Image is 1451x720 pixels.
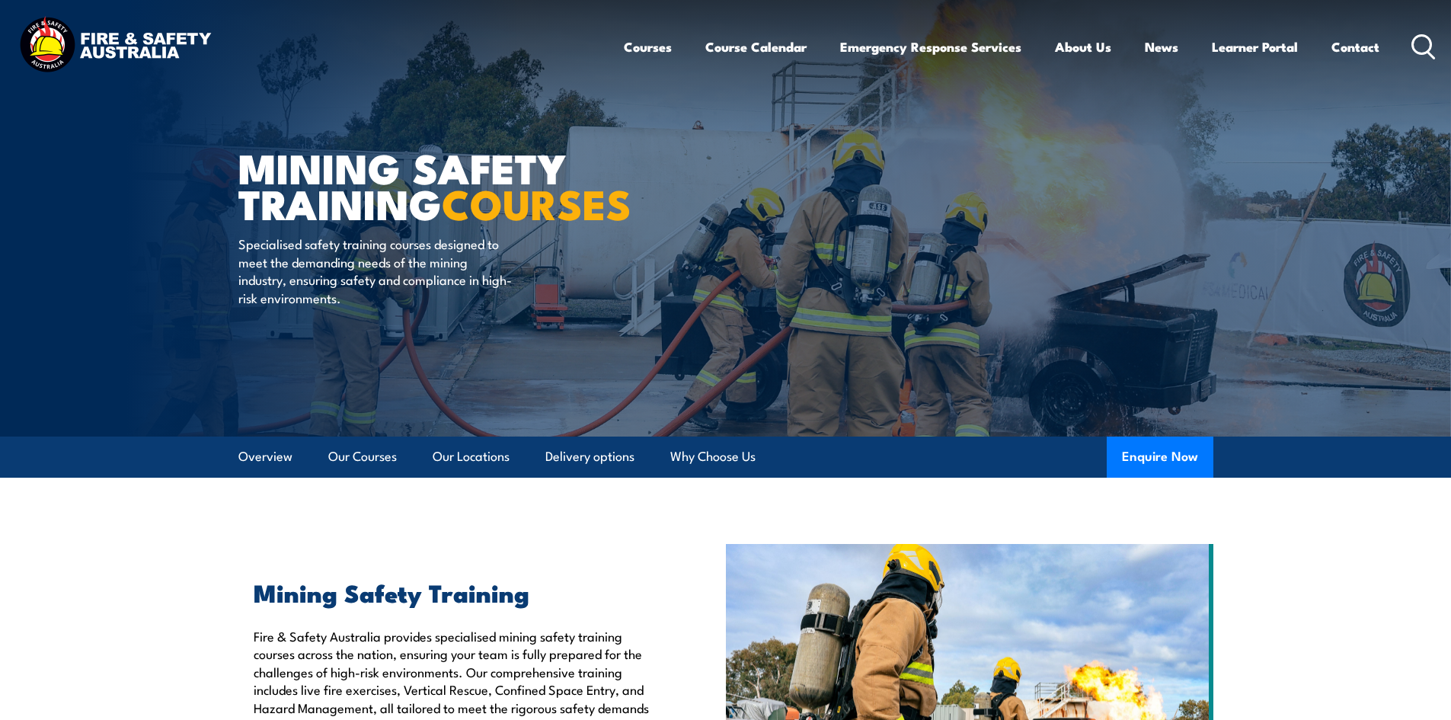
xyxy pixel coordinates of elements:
a: Our Courses [328,437,397,477]
a: Contact [1331,27,1379,67]
strong: COURSES [442,171,631,234]
a: Course Calendar [705,27,807,67]
a: Emergency Response Services [840,27,1021,67]
h1: MINING SAFETY TRAINING [238,149,615,220]
p: Specialised safety training courses designed to meet the demanding needs of the mining industry, ... [238,235,516,306]
button: Enquire Now [1107,437,1213,478]
a: About Us [1055,27,1111,67]
a: Courses [624,27,672,67]
a: Overview [238,437,292,477]
a: Our Locations [433,437,510,477]
a: Learner Portal [1212,27,1298,67]
a: Why Choose Us [670,437,756,477]
a: News [1145,27,1178,67]
h2: Mining Safety Training [254,581,656,603]
a: Delivery options [545,437,634,477]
